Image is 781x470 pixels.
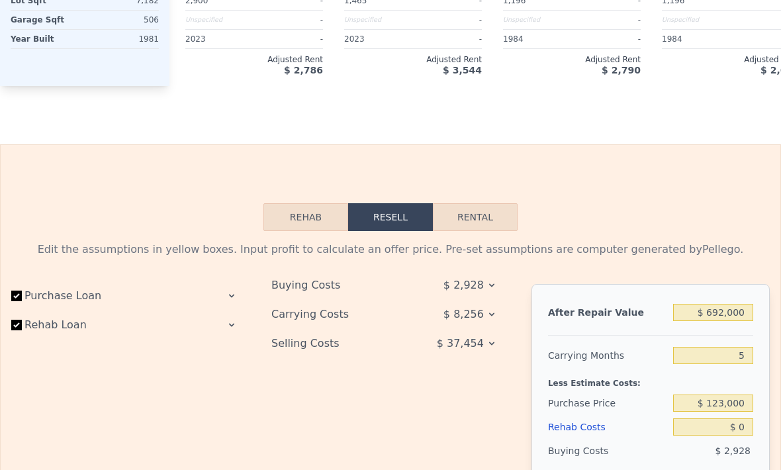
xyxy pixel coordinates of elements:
[271,303,405,326] div: Carrying Costs
[574,30,641,48] div: -
[443,65,482,75] span: $ 3,544
[548,439,668,463] div: Buying Costs
[257,30,323,48] div: -
[185,30,252,48] div: 2023
[11,313,145,337] label: Rehab Loan
[437,332,484,355] span: $ 37,454
[87,11,159,29] div: 506
[443,303,484,326] span: $ 8,256
[662,30,728,48] div: 1984
[11,30,82,48] div: Year Built
[344,54,482,65] div: Adjusted Rent
[433,203,518,231] button: Rental
[11,284,145,308] label: Purchase Loan
[662,11,728,29] div: Unspecified
[87,30,159,48] div: 1981
[263,203,348,231] button: Rehab
[344,11,410,29] div: Unspecified
[185,54,323,65] div: Adjusted Rent
[257,11,323,29] div: -
[11,11,82,29] div: Garage Sqft
[284,65,323,75] span: $ 2,786
[271,273,405,297] div: Buying Costs
[602,65,641,75] span: $ 2,790
[416,30,482,48] div: -
[416,11,482,29] div: -
[548,415,668,439] div: Rehab Costs
[11,242,770,258] div: Edit the assumptions in yellow boxes. Input profit to calculate an offer price. Pre-set assumptio...
[503,54,641,65] div: Adjusted Rent
[11,320,22,330] input: Rehab Loan
[11,291,22,301] input: Purchase Loan
[503,30,569,48] div: 1984
[548,391,668,415] div: Purchase Price
[443,273,484,297] span: $ 2,928
[548,301,668,324] div: After Repair Value
[574,11,641,29] div: -
[548,367,753,391] div: Less Estimate Costs:
[185,11,252,29] div: Unspecified
[548,344,668,367] div: Carrying Months
[344,30,410,48] div: 2023
[271,332,405,355] div: Selling Costs
[503,11,569,29] div: Unspecified
[348,203,433,231] button: Resell
[715,446,751,456] span: $ 2,928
